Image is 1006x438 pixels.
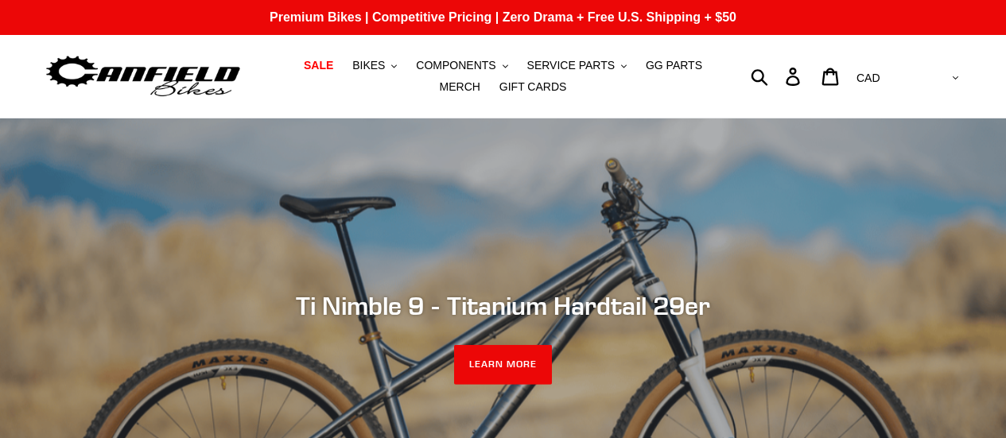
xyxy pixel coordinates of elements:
a: SALE [296,55,341,76]
span: GIFT CARDS [499,80,567,94]
h2: Ti Nimble 9 - Titanium Hardtail 29er [70,290,937,320]
a: GIFT CARDS [491,76,575,98]
span: BIKES [352,59,385,72]
span: MERCH [440,80,480,94]
span: COMPONENTS [416,59,495,72]
button: COMPONENTS [408,55,515,76]
span: SALE [304,59,333,72]
button: SERVICE PARTS [519,55,635,76]
img: Canfield Bikes [44,52,243,102]
span: GG PARTS [646,59,702,72]
a: GG PARTS [638,55,710,76]
button: BIKES [344,55,405,76]
a: LEARN MORE [454,345,552,385]
span: SERVICE PARTS [527,59,615,72]
a: MERCH [432,76,488,98]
